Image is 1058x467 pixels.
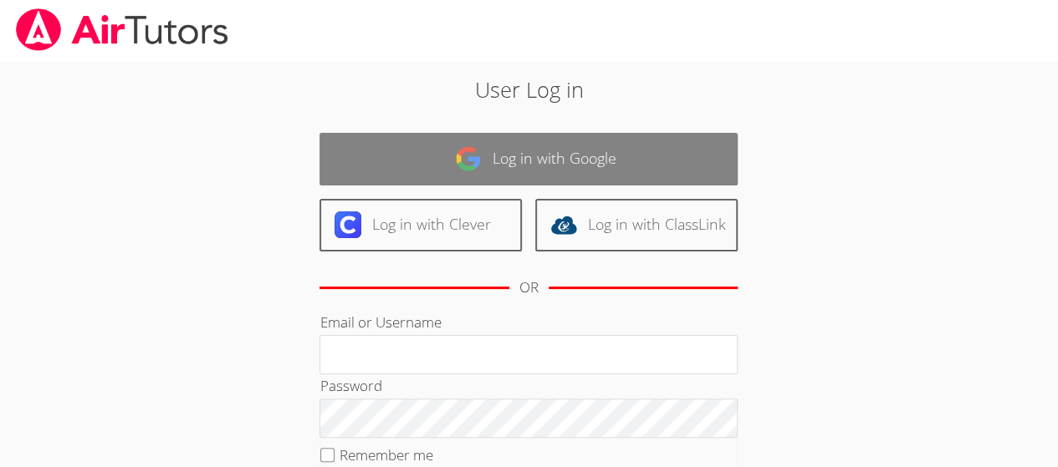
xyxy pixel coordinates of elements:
img: airtutors_banner-c4298cdbf04f3fff15de1276eac7730deb9818008684d7c2e4769d2f7ddbe033.png [14,8,230,51]
a: Log in with Clever [319,199,522,251]
a: Log in with ClassLink [535,199,738,251]
div: OR [519,276,539,300]
img: google-logo-50288ca7cdecda66e5e0955fdab243c47b7ad437acaf1139b6f446037453330a.svg [455,145,482,172]
h2: User Log in [243,74,815,105]
a: Log in with Google [319,133,738,185]
label: Remember me [340,445,433,464]
img: clever-logo-6eab21bc6e7a338710f1a6ff85c0baf02591cd810cc4098c63d3a4b26e2feb20.svg [335,211,361,238]
img: classlink-logo-d6bb404cc1216ec64c9a2012d9dc4662098be43eaf13dc465df04b49fa7ab582.svg [550,211,577,238]
label: Password [319,376,381,395]
label: Email or Username [319,312,441,332]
